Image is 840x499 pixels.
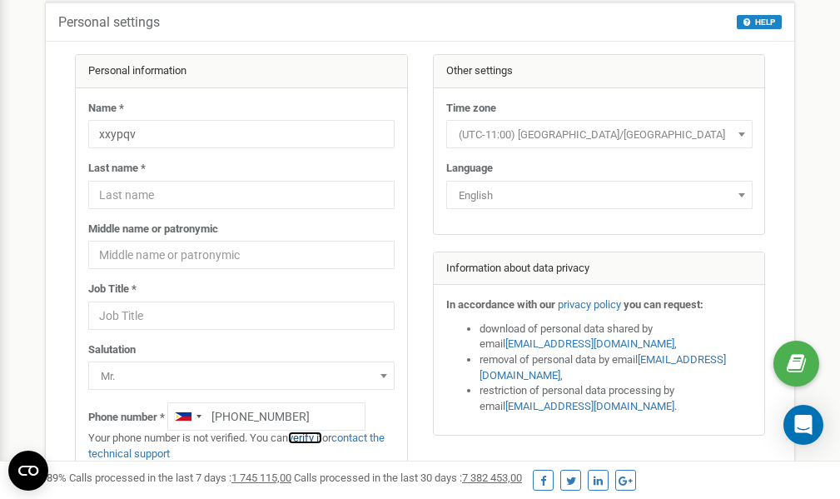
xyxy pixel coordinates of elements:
[8,451,48,491] button: Open CMP widget
[505,337,674,350] a: [EMAIL_ADDRESS][DOMAIN_NAME]
[88,161,146,177] label: Last name *
[88,241,395,269] input: Middle name or patronymic
[88,302,395,330] input: Job Title
[288,432,322,444] a: verify it
[434,55,765,88] div: Other settings
[231,472,291,484] u: 1 745 115,00
[480,353,726,382] a: [EMAIL_ADDRESS][DOMAIN_NAME]
[168,403,206,430] div: Telephone country code
[167,402,365,431] input: +1-800-555-55-55
[446,120,753,148] span: (UTC-11:00) Pacific/Midway
[69,472,291,484] span: Calls processed in the last 7 days :
[446,181,753,209] span: English
[737,15,782,29] button: HELP
[480,352,753,383] li: removal of personal data by email ,
[88,222,218,237] label: Middle name or patronymic
[505,400,674,412] a: [EMAIL_ADDRESS][DOMAIN_NAME]
[783,405,823,445] div: Open Intercom Messenger
[446,101,496,117] label: Time zone
[88,282,137,297] label: Job Title *
[88,432,385,460] a: contact the technical support
[294,472,522,484] span: Calls processed in the last 30 days :
[88,431,395,462] p: Your phone number is not verified. You can or
[88,362,395,390] span: Mr.
[446,298,555,311] strong: In accordance with our
[480,322,753,352] li: download of personal data shared by email ,
[88,181,395,209] input: Last name
[88,101,124,117] label: Name *
[58,15,160,30] h5: Personal settings
[462,472,522,484] u: 7 382 453,00
[452,184,747,207] span: English
[624,298,703,311] strong: you can request:
[88,120,395,148] input: Name
[76,55,407,88] div: Personal information
[434,252,765,286] div: Information about data privacy
[88,342,136,358] label: Salutation
[446,161,493,177] label: Language
[452,123,747,147] span: (UTC-11:00) Pacific/Midway
[88,410,165,426] label: Phone number *
[558,298,621,311] a: privacy policy
[94,365,389,388] span: Mr.
[480,383,753,414] li: restriction of personal data processing by email .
